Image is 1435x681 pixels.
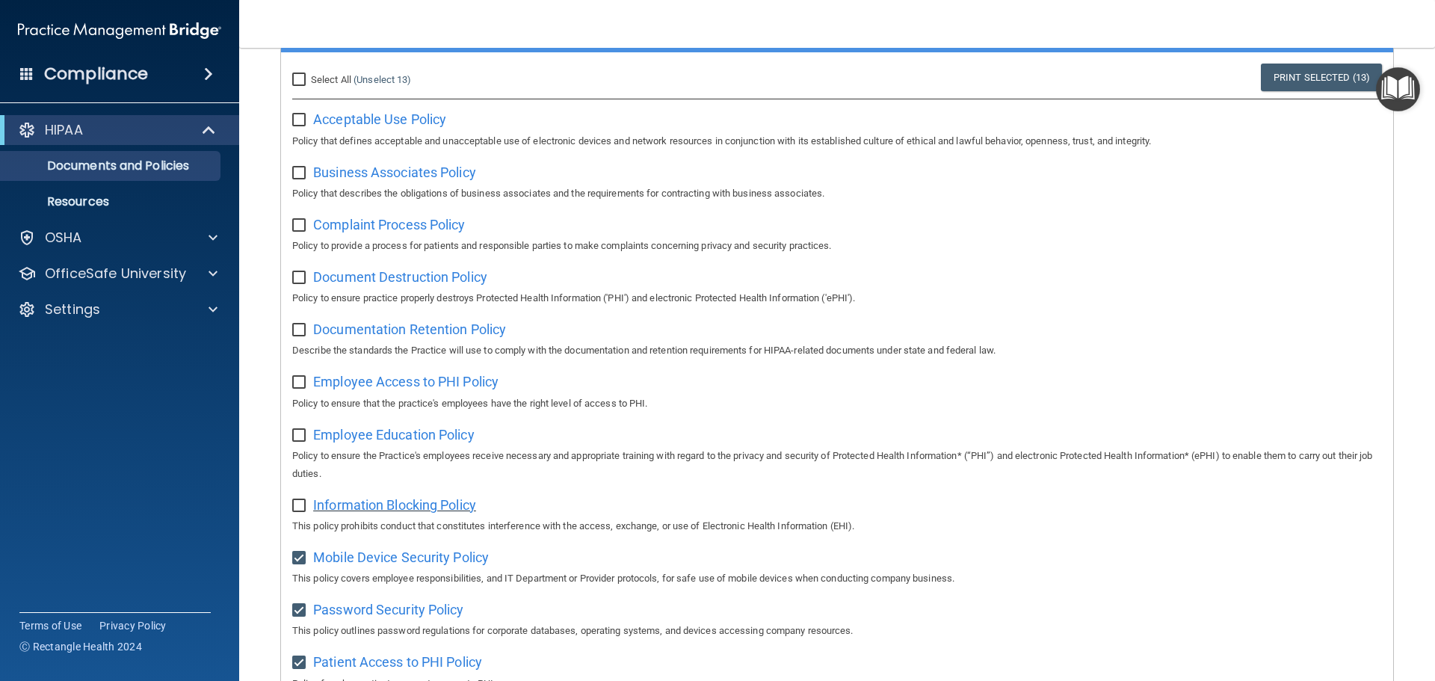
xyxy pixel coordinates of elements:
p: Policy that describes the obligations of business associates and the requirements for contracting... [292,185,1382,203]
button: Open Resource Center [1376,67,1420,111]
p: Settings [45,301,100,318]
a: (Unselect 13) [354,74,411,85]
span: Employee Education Policy [313,427,475,443]
h4: Compliance [44,64,148,84]
a: Settings [18,301,217,318]
p: This policy covers employee responsibilities, and IT Department or Provider protocols, for safe u... [292,570,1382,588]
a: HIPAA [18,121,217,139]
p: This policy outlines password regulations for corporate databases, operating systems, and devices... [292,622,1382,640]
span: Select All [311,74,351,85]
p: HIPAA [45,121,83,139]
span: Document Destruction Policy [313,269,487,285]
a: Print Selected (13) [1261,64,1382,91]
img: PMB logo [18,16,221,46]
span: Acceptable Use Policy [313,111,446,127]
a: OfficeSafe University [18,265,217,283]
p: Resources [10,194,214,209]
span: Patient Access to PHI Policy [313,654,482,670]
p: Policy that defines acceptable and unacceptable use of electronic devices and network resources i... [292,132,1382,150]
p: This policy prohibits conduct that constitutes interference with the access, exchange, or use of ... [292,517,1382,535]
a: Terms of Use [19,618,81,633]
span: Business Associates Policy [313,164,476,180]
span: Information Blocking Policy [313,497,476,513]
a: OSHA [18,229,217,247]
span: Ⓒ Rectangle Health 2024 [19,639,142,654]
p: Policy to ensure that the practice's employees have the right level of access to PHI. [292,395,1382,413]
span: Complaint Process Policy [313,217,465,232]
p: OfficeSafe University [45,265,186,283]
p: Policy to ensure practice properly destroys Protected Health Information ('PHI') and electronic P... [292,289,1382,307]
input: Select All (Unselect 13) [292,74,309,86]
p: Policy to provide a process for patients and responsible parties to make complaints concerning pr... [292,237,1382,255]
p: Documents and Policies [10,158,214,173]
p: Describe the standards the Practice will use to comply with the documentation and retention requi... [292,342,1382,360]
span: Employee Access to PHI Policy [313,374,499,389]
p: OSHA [45,229,82,247]
a: Privacy Policy [99,618,167,633]
span: Password Security Policy [313,602,463,617]
p: Policy to ensure the Practice's employees receive necessary and appropriate training with regard ... [292,447,1382,483]
span: Documentation Retention Policy [313,321,506,337]
span: Mobile Device Security Policy [313,549,489,565]
iframe: Drift Widget Chat Controller [1360,578,1417,635]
